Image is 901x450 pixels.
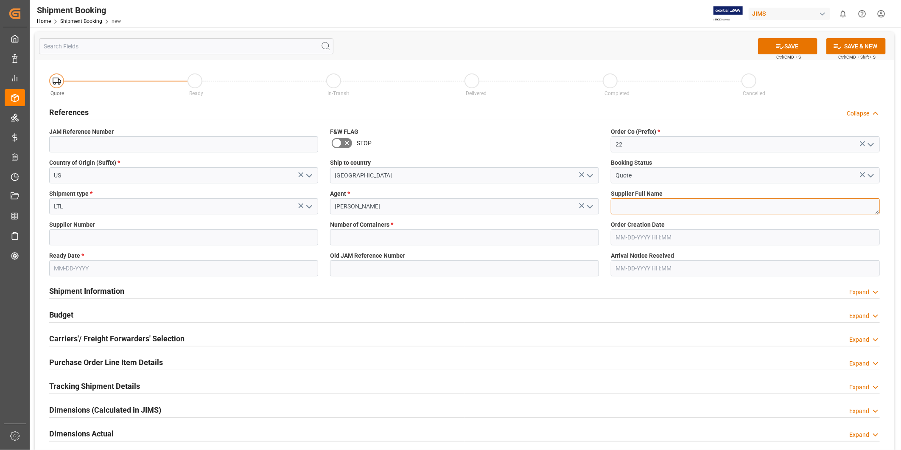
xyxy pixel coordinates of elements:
[49,220,95,229] span: Supplier Number
[330,158,371,167] span: Ship to country
[743,90,765,96] span: Cancelled
[749,6,834,22] button: JIMS
[330,189,350,198] span: Agent
[849,430,869,439] div: Expand
[849,312,869,321] div: Expand
[39,38,333,54] input: Search Fields
[849,288,869,297] div: Expand
[611,189,663,198] span: Supplier Full Name
[49,380,140,392] h2: Tracking Shipment Details
[49,428,114,439] h2: Dimensions Actual
[60,18,102,24] a: Shipment Booking
[49,333,185,344] h2: Carriers'/ Freight Forwarders' Selection
[864,169,877,182] button: open menu
[611,220,665,229] span: Order Creation Date
[49,260,318,276] input: MM-DD-YYYY
[611,127,660,136] span: Order Co (Prefix)
[49,251,84,260] span: Ready Date
[49,189,92,198] span: Shipment type
[864,138,877,151] button: open menu
[327,90,349,96] span: In-Transit
[49,285,124,297] h2: Shipment Information
[749,8,830,20] div: JIMS
[826,38,886,54] button: SAVE & NEW
[330,251,405,260] span: Old JAM Reference Number
[776,54,801,60] span: Ctrl/CMD + S
[302,169,315,182] button: open menu
[838,54,876,60] span: Ctrl/CMD + Shift + S
[611,158,652,167] span: Booking Status
[49,357,163,368] h2: Purchase Order Line Item Details
[357,139,372,148] span: STOP
[847,109,869,118] div: Collapse
[49,404,161,416] h2: Dimensions (Calculated in JIMS)
[49,167,318,183] input: Type to search/select
[51,90,64,96] span: Quote
[849,359,869,368] div: Expand
[849,335,869,344] div: Expand
[466,90,487,96] span: Delivered
[330,127,358,136] span: F&W FLAG
[853,4,872,23] button: Help Center
[758,38,817,54] button: SAVE
[37,18,51,24] a: Home
[583,200,596,213] button: open menu
[189,90,203,96] span: Ready
[611,260,880,276] input: MM-DD-YYYY HH:MM
[611,229,880,245] input: MM-DD-YYYY HH:MM
[49,107,89,118] h2: References
[49,127,114,136] span: JAM Reference Number
[583,169,596,182] button: open menu
[849,407,869,416] div: Expand
[49,309,73,321] h2: Budget
[611,251,674,260] span: Arrival Notice Received
[302,200,315,213] button: open menu
[37,4,121,17] div: Shipment Booking
[49,158,120,167] span: Country of Origin (Suffix)
[834,4,853,23] button: show 0 new notifications
[849,383,869,392] div: Expand
[330,220,393,229] span: Number of Containers
[714,6,743,21] img: Exertis%20JAM%20-%20Email%20Logo.jpg_1722504956.jpg
[604,90,630,96] span: Completed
